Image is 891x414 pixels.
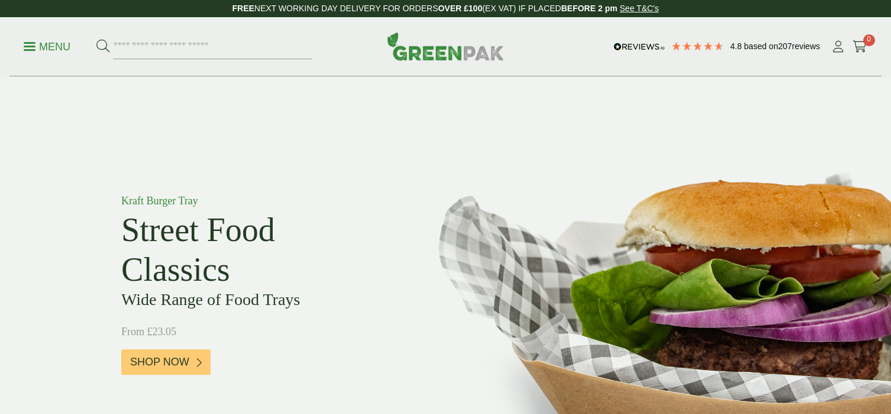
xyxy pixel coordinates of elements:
span: 0 [863,34,875,46]
a: 0 [853,38,867,56]
span: reviews [792,41,820,51]
strong: BEFORE 2 pm [561,4,617,13]
a: Menu [24,40,70,52]
span: 4.8 [730,41,744,51]
i: My Account [831,41,845,53]
p: Menu [24,40,70,54]
a: See T&C's [619,4,658,13]
span: 207 [778,41,792,51]
img: GreenPak Supplies [387,32,504,60]
strong: FREE [232,4,254,13]
h2: Street Food Classics [121,210,388,290]
div: 4.79 Stars [671,41,724,52]
span: Based on [744,41,779,51]
h3: Wide Range of Food Trays [121,290,388,310]
span: Shop Now [130,356,189,369]
a: Shop Now [121,349,211,375]
strong: OVER £100 [438,4,482,13]
img: REVIEWS.io [614,43,665,51]
span: From £23.05 [121,326,176,338]
p: Kraft Burger Tray [121,193,388,209]
i: Cart [853,41,867,53]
